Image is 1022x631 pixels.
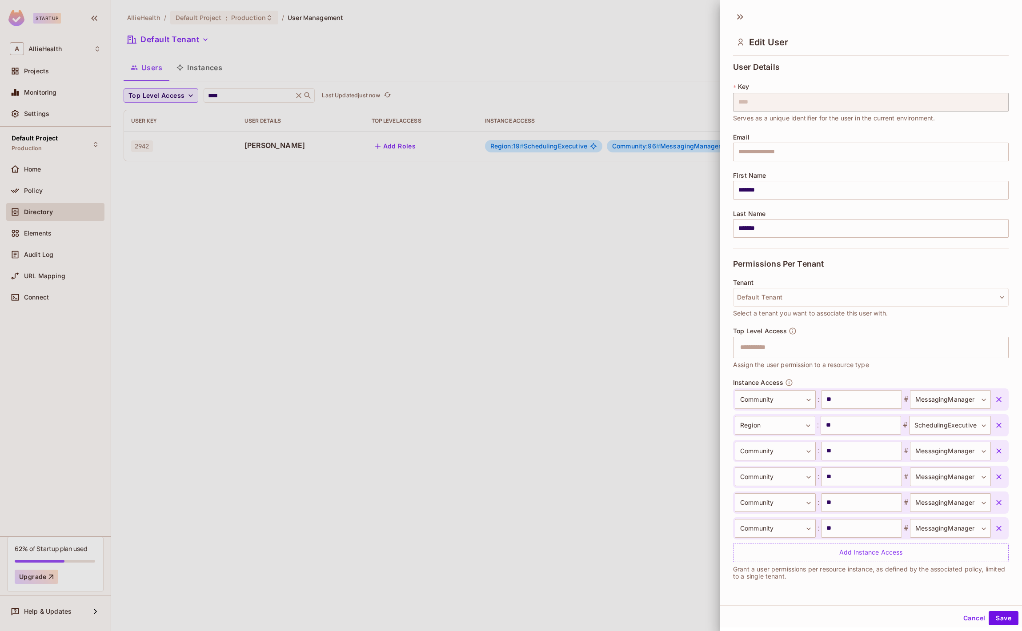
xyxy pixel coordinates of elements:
span: User Details [733,63,780,72]
span: Tenant [733,279,753,286]
span: : [816,446,821,456]
div: Community [735,442,816,460]
div: Add Instance Access [733,543,1009,562]
span: : [816,471,821,482]
span: # [902,394,910,405]
div: MessagingManager [910,390,991,409]
button: Cancel [960,611,989,625]
div: Community [735,519,816,538]
p: Grant a user permissions per resource instance, as defined by the associated policy, limited to a... [733,566,1009,580]
span: Email [733,134,749,141]
span: # [902,446,910,456]
div: Community [735,493,816,512]
span: : [816,497,821,508]
button: Open [1004,346,1006,348]
span: Edit User [749,37,788,48]
span: Instance Access [733,379,783,386]
div: Region [735,416,815,435]
span: Select a tenant you want to associate this user with. [733,308,888,318]
div: Community [735,390,816,409]
span: Assign the user permission to a resource type [733,360,869,370]
button: Default Tenant [733,288,1009,307]
div: SchedulingExecutive [909,416,991,435]
div: MessagingManager [910,442,991,460]
span: First Name [733,172,766,179]
button: Save [989,611,1018,625]
span: : [816,523,821,534]
span: : [815,420,821,431]
div: MessagingManager [910,493,991,512]
span: Serves as a unique identifier for the user in the current environment. [733,113,935,123]
span: Last Name [733,210,765,217]
span: # [902,523,910,534]
span: Top Level Access [733,327,787,335]
span: Key [738,83,749,90]
span: # [901,420,909,431]
span: # [902,497,910,508]
span: Permissions Per Tenant [733,260,824,268]
div: Community [735,467,816,486]
span: : [816,394,821,405]
div: MessagingManager [910,467,991,486]
span: # [902,471,910,482]
div: MessagingManager [910,519,991,538]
